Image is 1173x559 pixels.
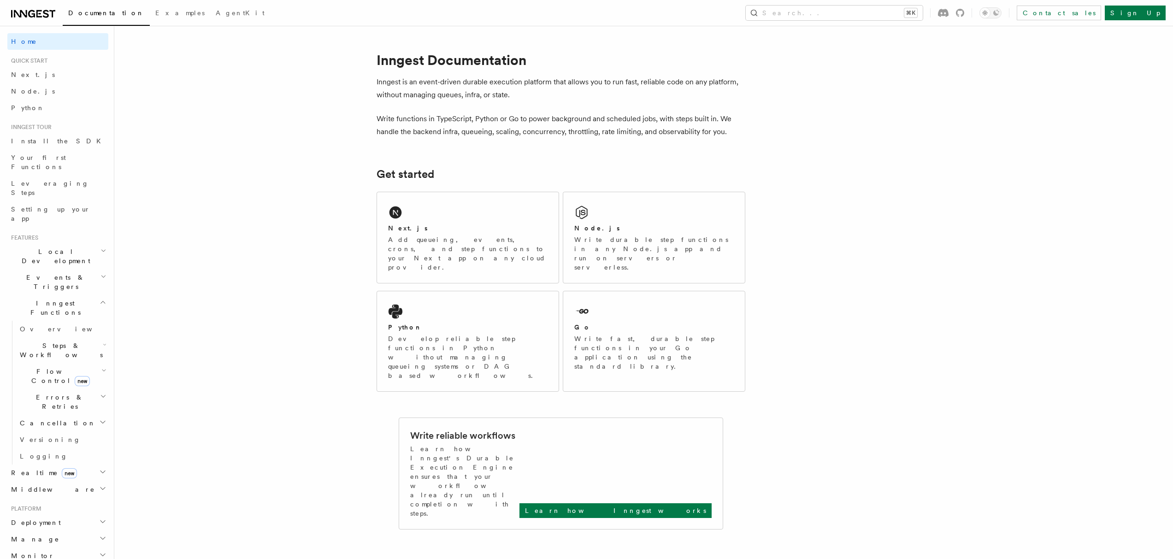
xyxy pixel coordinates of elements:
span: AgentKit [216,9,265,17]
button: Steps & Workflows [16,337,108,363]
a: Next.jsAdd queueing, events, crons, and step functions to your Next app on any cloud provider. [377,192,559,283]
span: Setting up your app [11,206,90,222]
p: Write durable step functions in any Node.js app and run on servers or serverless. [574,235,734,272]
span: Home [11,37,37,46]
button: Deployment [7,514,108,531]
p: Write functions in TypeScript, Python or Go to power background and scheduled jobs, with steps bu... [377,112,745,138]
kbd: ⌘K [904,8,917,18]
h2: Go [574,323,591,332]
h2: Write reliable workflows [410,429,515,442]
a: Learn how Inngest works [519,503,712,518]
span: Deployment [7,518,61,527]
span: Errors & Retries [16,393,100,411]
span: Examples [155,9,205,17]
a: Next.js [7,66,108,83]
p: Inngest is an event-driven durable execution platform that allows you to run fast, reliable code ... [377,76,745,101]
span: Node.js [11,88,55,95]
a: Python [7,100,108,116]
a: Contact sales [1017,6,1101,20]
h2: Python [388,323,422,332]
button: Cancellation [16,415,108,431]
a: Node.js [7,83,108,100]
span: Documentation [68,9,144,17]
span: Inngest Functions [7,299,100,317]
a: Examples [150,3,210,25]
p: Learn how Inngest's Durable Execution Engine ensures that your workflow already run until complet... [410,444,519,518]
p: Develop reliable step functions in Python without managing queueing systems or DAG based workflows. [388,334,548,380]
a: Documentation [63,3,150,26]
a: Versioning [16,431,108,448]
span: Next.js [11,71,55,78]
p: Write fast, durable step functions in your Go application using the standard library. [574,334,734,371]
a: Leveraging Steps [7,175,108,201]
a: PythonDevelop reliable step functions in Python without managing queueing systems or DAG based wo... [377,291,559,392]
span: Leveraging Steps [11,180,89,196]
span: Python [11,104,45,112]
button: Flow Controlnew [16,363,108,389]
button: Search...⌘K [746,6,923,20]
span: Cancellation [16,418,96,428]
button: Manage [7,531,108,547]
a: Home [7,33,108,50]
span: Local Development [7,247,100,265]
a: Logging [16,448,108,465]
button: Events & Triggers [7,269,108,295]
a: Get started [377,168,434,181]
div: Inngest Functions [7,321,108,465]
button: Errors & Retries [16,389,108,415]
span: Your first Functions [11,154,66,171]
span: Install the SDK [11,137,106,145]
span: Platform [7,505,41,512]
span: new [62,468,77,478]
p: Add queueing, events, crons, and step functions to your Next app on any cloud provider. [388,235,548,272]
span: Overview [20,325,115,333]
h2: Node.js [574,224,620,233]
span: Inngest tour [7,124,52,131]
a: GoWrite fast, durable step functions in your Go application using the standard library. [563,291,745,392]
a: AgentKit [210,3,270,25]
span: Features [7,234,38,241]
button: Inngest Functions [7,295,108,321]
span: Manage [7,535,59,544]
button: Realtimenew [7,465,108,481]
h2: Next.js [388,224,428,233]
span: Steps & Workflows [16,341,103,359]
a: Setting up your app [7,201,108,227]
a: Your first Functions [7,149,108,175]
span: Middleware [7,485,95,494]
a: Node.jsWrite durable step functions in any Node.js app and run on servers or serverless. [563,192,745,283]
p: Learn how Inngest works [525,506,706,515]
a: Install the SDK [7,133,108,149]
a: Overview [16,321,108,337]
button: Toggle dark mode [979,7,1002,18]
button: Middleware [7,481,108,498]
span: Events & Triggers [7,273,100,291]
span: Logging [20,453,68,460]
span: new [75,376,90,386]
span: Versioning [20,436,81,443]
button: Local Development [7,243,108,269]
a: Sign Up [1105,6,1166,20]
h1: Inngest Documentation [377,52,745,68]
span: Flow Control [16,367,101,385]
span: Quick start [7,57,47,65]
span: Realtime [7,468,77,477]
